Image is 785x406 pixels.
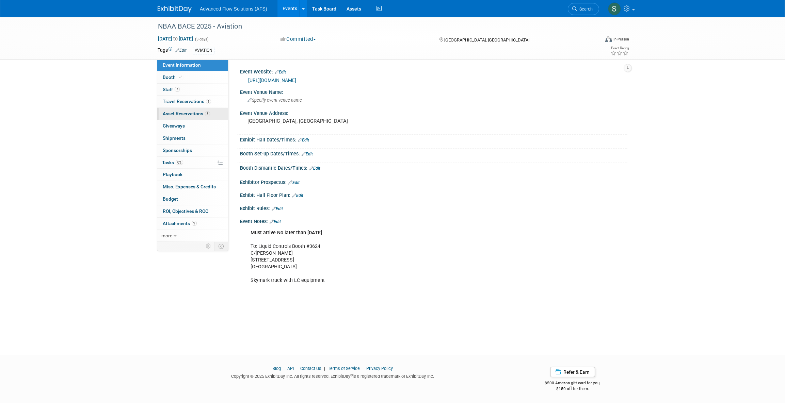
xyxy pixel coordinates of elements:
a: Terms of Service [328,366,360,371]
div: Booth Set-up Dates/Times: [240,149,627,157]
pre: [GEOGRAPHIC_DATA], [GEOGRAPHIC_DATA] [247,118,394,124]
a: Asset Reservations5 [157,108,228,120]
span: to [172,36,179,41]
a: Edit [298,138,309,142]
a: ROI, Objectives & ROO [157,205,228,217]
span: more [161,233,172,238]
b: Must arrive No later than [DATE] [251,230,322,236]
div: In-Person [613,37,629,42]
a: Search [568,3,599,15]
a: Edit [275,70,286,74]
td: Tags [158,47,187,54]
span: 9 [192,221,197,226]
a: Sponsorships [157,145,228,156]
img: ExhibitDay [158,6,192,13]
span: (3 days) [194,37,209,41]
div: Copyright © 2025 ExhibitDay, Inc. All rights reserved. ExhibitDay is a registered trademark of Ex... [158,372,508,379]
span: Budget [163,196,178,202]
a: Edit [175,48,187,53]
span: Staff [163,87,180,92]
span: 1 [206,99,211,104]
span: Advanced Flow Solutions (AFS) [200,6,267,12]
button: Committed [278,36,319,43]
a: Blog [272,366,281,371]
a: Staff7 [157,84,228,96]
span: Event Information [163,62,201,68]
a: Giveaways [157,120,228,132]
a: Misc. Expenses & Credits [157,181,228,193]
span: Attachments [163,221,197,226]
a: Privacy Policy [366,366,393,371]
span: | [295,366,299,371]
a: Travel Reservations1 [157,96,228,107]
span: ROI, Objectives & ROO [163,208,208,214]
a: [URL][DOMAIN_NAME] [248,78,296,83]
span: 5 [205,111,210,116]
span: Tasks [162,160,183,165]
a: Edit [272,206,283,211]
div: AVIATION [193,47,214,54]
i: Booth reservation complete [179,75,182,79]
span: Sponsorships [163,148,192,153]
span: Travel Reservations [163,99,211,104]
a: Refer & Earn [550,367,595,377]
a: Edit [309,166,320,171]
a: Tasks0% [157,157,228,169]
a: more [157,230,228,242]
sup: ® [350,373,353,377]
a: Edit [288,180,300,185]
span: | [361,366,365,371]
td: Toggle Event Tabs [214,242,228,251]
span: Specify event venue name [247,98,302,103]
div: Exhibit Hall Dates/Times: [240,135,627,143]
a: Edit [292,193,303,198]
img: Format-Inperson.png [605,36,612,42]
img: Steve McAnally [608,2,621,15]
div: $150 off for them. [518,386,628,392]
div: $500 Amazon gift card for you, [518,376,628,391]
a: Event Information [157,59,228,71]
a: Edit [270,219,281,224]
span: Search [577,6,593,12]
span: Shipments [163,135,186,141]
div: Event Rating [610,47,629,50]
td: Personalize Event Tab Strip [203,242,214,251]
div: To: Liquid Controls Booth #3624 C/[PERSON_NAME] [STREET_ADDRESS] [GEOGRAPHIC_DATA] Skymark truck ... [246,226,552,288]
div: Exhibitor Prospectus: [240,177,627,186]
a: Playbook [157,169,228,181]
div: Event Website: [240,67,627,75]
span: | [322,366,327,371]
div: Event Notes: [240,216,627,225]
div: Event Format [559,35,629,46]
span: Playbook [163,172,182,177]
div: Event Venue Name: [240,87,627,96]
span: 0% [176,160,183,165]
span: [GEOGRAPHIC_DATA], [GEOGRAPHIC_DATA] [444,37,529,43]
span: Misc. Expenses & Credits [163,184,216,189]
span: Booth [163,74,183,80]
a: Shipments [157,132,228,144]
span: 7 [175,87,180,92]
a: Contact Us [300,366,321,371]
div: Exhibit Hall Floor Plan: [240,190,627,199]
a: Edit [302,152,313,156]
span: [DATE] [DATE] [158,36,193,42]
span: Giveaways [163,123,185,129]
div: Event Venue Address: [240,108,627,117]
a: API [287,366,294,371]
a: Attachments9 [157,218,228,230]
a: Booth [157,71,228,83]
a: Budget [157,193,228,205]
div: NBAA BACE 2025 - Aviation [156,20,589,33]
span: Asset Reservations [163,111,210,116]
div: Exhibit Rules: [240,203,627,212]
div: Booth Dismantle Dates/Times: [240,163,627,172]
span: | [282,366,286,371]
